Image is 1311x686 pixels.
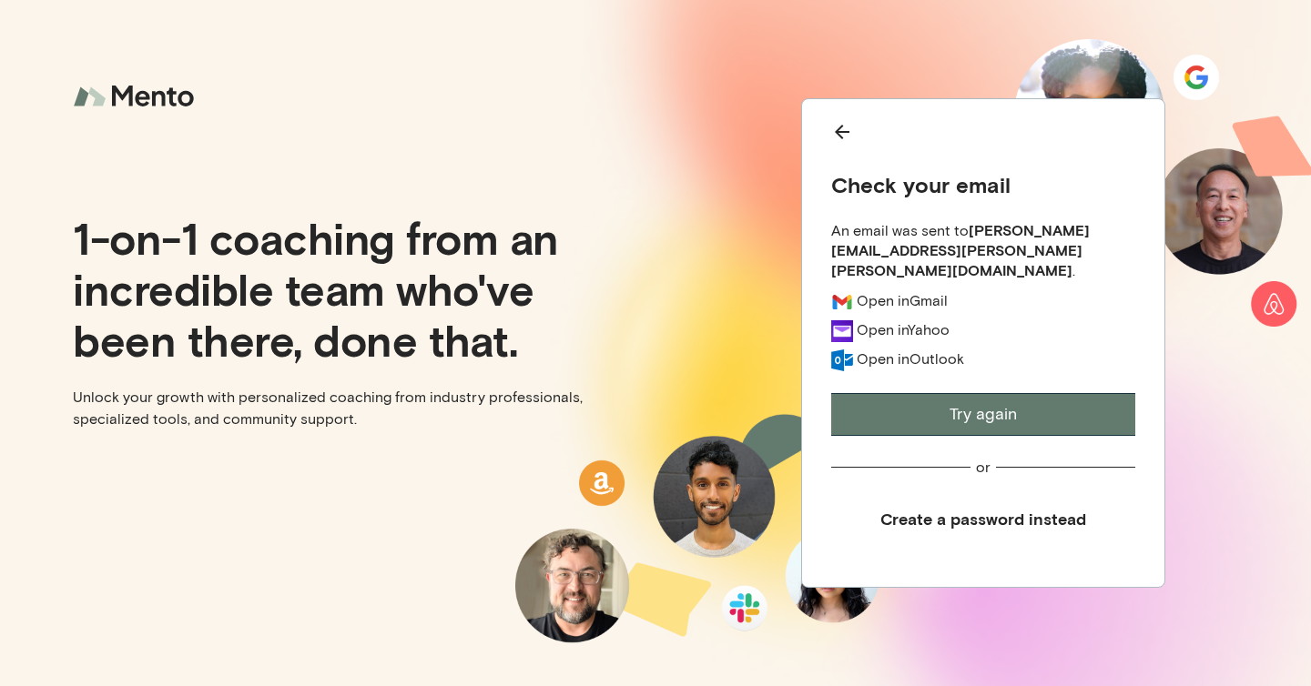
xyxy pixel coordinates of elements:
[831,221,1090,278] b: [PERSON_NAME][EMAIL_ADDRESS][PERSON_NAME][PERSON_NAME][DOMAIN_NAME]
[857,320,950,342] a: Open inYahoo
[857,291,948,313] a: Open inGmail
[831,499,1135,540] button: Create a password instead
[831,220,1135,280] div: An email was sent to .
[857,349,964,368] div: Open in Outlook
[831,171,1135,198] div: Check your email
[857,291,948,310] div: Open in Gmail
[73,387,641,430] p: Unlock your growth with personalized coaching from industry professionals, specialized tools, and...
[73,212,641,365] p: 1-on-1 coaching from an incredible team who've been there, done that.
[831,121,1135,149] button: Back
[857,320,950,339] div: Open in Yahoo
[831,393,1135,436] button: Try again
[976,458,991,477] div: or
[73,73,200,121] img: logo
[857,349,964,371] a: Open inOutlook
